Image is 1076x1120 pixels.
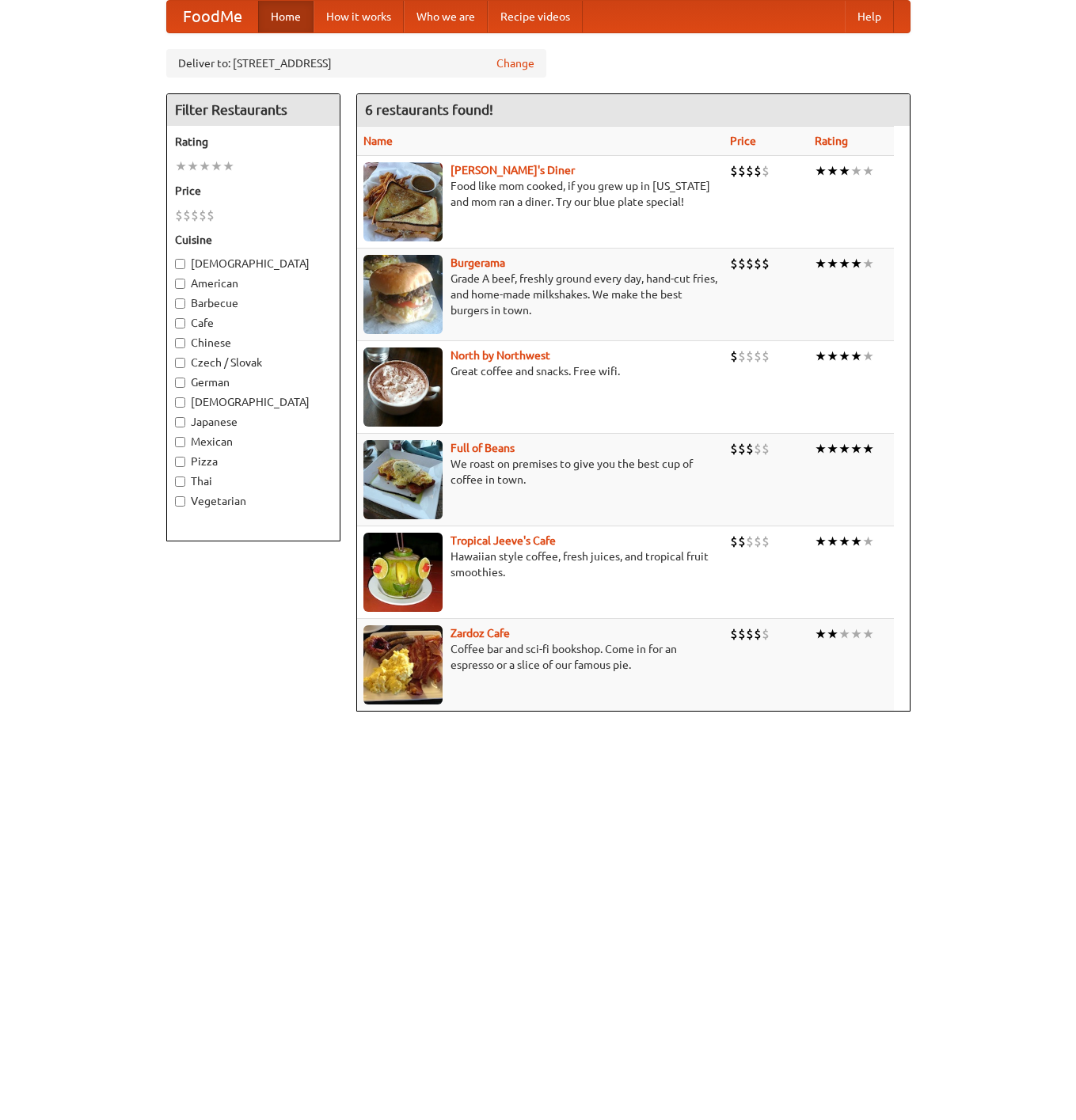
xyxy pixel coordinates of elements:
[746,440,754,457] li: $
[363,162,443,241] img: sallys.jpg
[838,162,850,180] li: ★
[175,374,332,390] label: German
[175,338,185,348] input: Chinese
[363,641,717,673] p: Coffee bar and sci-fi bookshop. Come in for an espresso or a slice of our famous pie.
[175,318,185,328] input: Cafe
[754,347,762,365] li: $
[850,625,862,643] li: ★
[850,162,862,180] li: ★
[730,625,738,643] li: $
[862,255,874,272] li: ★
[175,275,332,291] label: American
[746,347,754,365] li: $
[363,271,717,318] p: Grade A beef, freshly ground every day, hand-cut fries, and home-made milkshakes. We make the bes...
[838,347,850,365] li: ★
[754,533,762,550] li: $
[730,533,738,550] li: $
[845,1,894,32] a: Help
[175,397,185,408] input: [DEMOGRAPHIC_DATA]
[451,349,550,362] b: North by Northwest
[815,255,827,272] li: ★
[754,625,762,643] li: $
[175,378,185,388] input: German
[738,255,746,272] li: $
[738,440,746,457] li: $
[175,358,185,368] input: Czech / Slovak
[451,534,556,547] b: Tropical Jeeve's Cafe
[187,158,199,175] li: ★
[183,207,191,224] li: $
[850,347,862,365] li: ★
[363,255,443,334] img: burgerama.jpg
[175,279,185,289] input: American
[496,55,534,71] a: Change
[175,232,332,248] h5: Cuisine
[258,1,314,32] a: Home
[738,347,746,365] li: $
[815,625,827,643] li: ★
[175,355,332,370] label: Czech / Slovak
[730,347,738,365] li: $
[175,394,332,410] label: [DEMOGRAPHIC_DATA]
[815,440,827,457] li: ★
[488,1,583,32] a: Recipe videos
[838,533,850,550] li: ★
[762,347,770,365] li: $
[211,158,222,175] li: ★
[363,178,717,210] p: Food like mom cooked, if you grew up in [US_STATE] and mom ran a diner. Try our blue plate special!
[175,457,185,467] input: Pizza
[314,1,404,32] a: How it works
[738,625,746,643] li: $
[167,1,258,32] a: FoodMe
[363,363,717,379] p: Great coffee and snacks. Free wifi.
[762,162,770,180] li: $
[175,298,185,309] input: Barbecue
[175,434,332,450] label: Mexican
[175,454,332,469] label: Pizza
[175,493,332,509] label: Vegetarian
[827,347,838,365] li: ★
[815,533,827,550] li: ★
[175,315,332,331] label: Cafe
[451,256,505,269] b: Burgerama
[730,440,738,457] li: $
[838,255,850,272] li: ★
[167,94,340,126] h4: Filter Restaurants
[222,158,234,175] li: ★
[175,207,183,224] li: $
[862,347,874,365] li: ★
[850,255,862,272] li: ★
[738,162,746,180] li: $
[363,135,393,147] a: Name
[862,533,874,550] li: ★
[762,533,770,550] li: $
[827,533,838,550] li: ★
[166,49,546,78] div: Deliver to: [STREET_ADDRESS]
[730,162,738,180] li: $
[815,135,848,147] a: Rating
[754,440,762,457] li: $
[451,627,510,640] b: Zardoz Cafe
[199,158,211,175] li: ★
[363,533,443,612] img: jeeves.jpg
[862,162,874,180] li: ★
[199,207,207,224] li: $
[175,259,185,269] input: [DEMOGRAPHIC_DATA]
[827,625,838,643] li: ★
[451,442,515,454] a: Full of Beans
[207,207,215,224] li: $
[754,255,762,272] li: $
[363,456,717,488] p: We roast on premises to give you the best cup of coffee in town.
[191,207,199,224] li: $
[754,162,762,180] li: $
[762,255,770,272] li: $
[838,440,850,457] li: ★
[746,533,754,550] li: $
[862,440,874,457] li: ★
[175,437,185,447] input: Mexican
[175,158,187,175] li: ★
[827,162,838,180] li: ★
[746,625,754,643] li: $
[762,625,770,643] li: $
[815,162,827,180] li: ★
